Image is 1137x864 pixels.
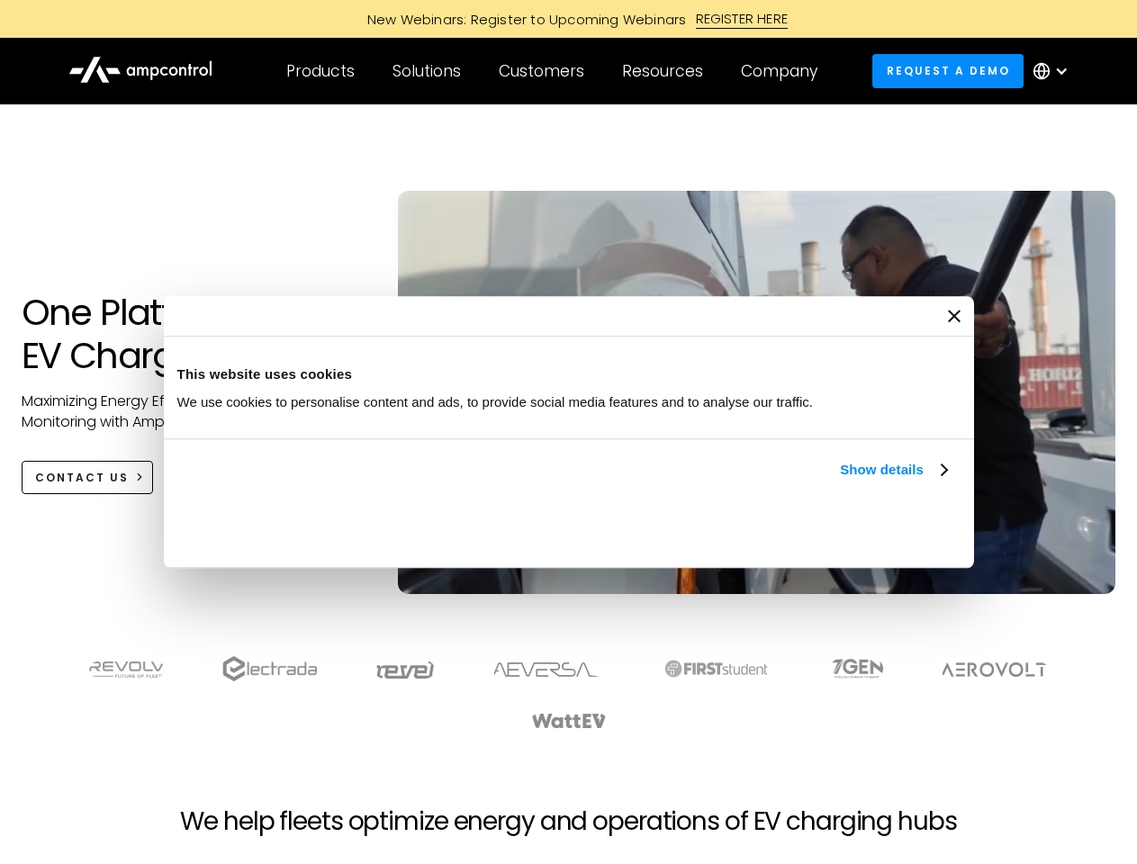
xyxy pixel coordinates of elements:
img: Aerovolt Logo [941,662,1048,677]
h1: One Platform for EV Charging Hubs [22,291,363,377]
div: Products [286,61,355,81]
a: New Webinars: Register to Upcoming WebinarsREGISTER HERE [164,9,974,29]
div: Solutions [393,61,461,81]
button: Okay [695,501,953,553]
div: Customers [499,61,584,81]
div: REGISTER HERE [696,9,789,29]
img: WattEV logo [531,714,607,728]
img: electrada logo [222,656,317,681]
div: Company [741,61,817,81]
a: Request a demo [872,54,1024,87]
span: We use cookies to personalise content and ads, to provide social media features and to analyse ou... [177,394,814,409]
a: CONTACT US [22,461,154,494]
div: This website uses cookies [177,364,961,385]
div: Resources [622,61,703,81]
button: Close banner [948,310,961,322]
p: Maximizing Energy Efficiency, Uptime, and 24/7 Monitoring with Ampcontrol Solutions [22,391,363,432]
div: New Webinars: Register to Upcoming Webinars [349,10,696,29]
a: Show details [840,459,946,481]
div: CONTACT US [35,470,129,486]
h2: We help fleets optimize energy and operations of EV charging hubs [180,806,956,837]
